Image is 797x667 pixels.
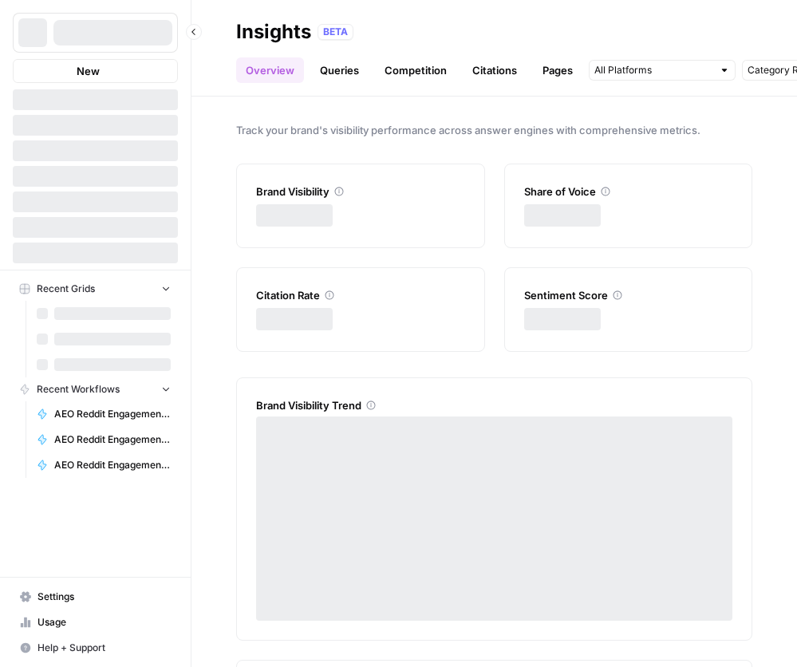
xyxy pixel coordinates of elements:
div: Brand Visibility Trend [256,397,732,413]
a: Pages [533,57,582,83]
div: Sentiment Score [524,287,733,303]
a: AEO Reddit Engagement - Fork [30,427,178,452]
a: Citations [463,57,527,83]
a: Queries [310,57,369,83]
button: Help + Support [13,635,178,661]
button: Recent Workflows [13,377,178,401]
span: Usage [37,615,171,630]
a: Competition [375,57,456,83]
input: All Platforms [594,62,712,78]
div: Share of Voice [524,184,733,199]
a: Usage [13,610,178,635]
span: AEO Reddit Engagement - Fork [54,458,171,472]
div: BETA [318,24,353,40]
span: New [77,63,100,79]
a: AEO Reddit Engagement - Fork [30,401,178,427]
span: AEO Reddit Engagement - Fork [54,407,171,421]
button: New [13,59,178,83]
span: Recent Grids [37,282,95,296]
span: Help + Support [37,641,171,655]
div: Insights [236,19,311,45]
a: AEO Reddit Engagement - Fork [30,452,178,478]
a: Settings [13,584,178,610]
span: AEO Reddit Engagement - Fork [54,432,171,447]
a: Overview [236,57,304,83]
div: Citation Rate [256,287,465,303]
button: Recent Grids [13,277,178,301]
span: Settings [37,590,171,604]
div: Brand Visibility [256,184,465,199]
span: Track your brand's visibility performance across answer engines with comprehensive metrics. [236,122,752,138]
span: Recent Workflows [37,382,120,397]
